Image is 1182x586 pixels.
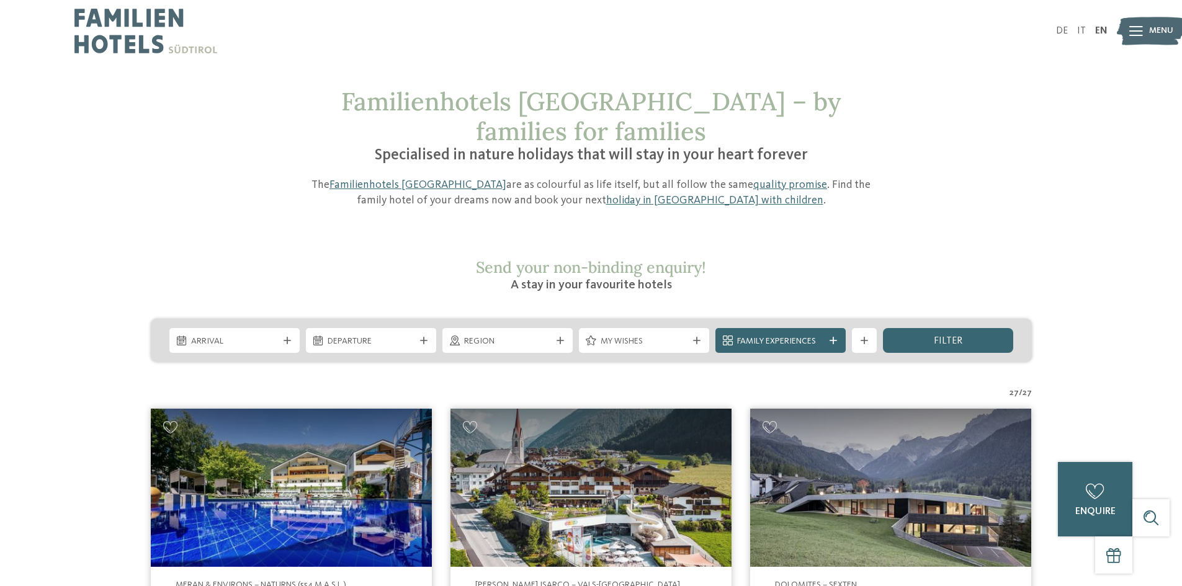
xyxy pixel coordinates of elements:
[511,279,672,291] span: A stay in your favourite hotels
[606,195,823,206] a: holiday in [GEOGRAPHIC_DATA] with children
[329,179,506,190] a: Familienhotels [GEOGRAPHIC_DATA]
[1075,507,1116,517] span: enquire
[1058,462,1132,536] a: enquire
[151,409,432,567] a: Looking for family hotels? Find the best ones here!
[450,409,732,567] img: Looking for family hotels? Find the best ones here!
[1010,387,1019,399] span: 27
[753,179,827,190] a: quality promise
[1023,387,1032,399] span: 27
[1077,26,1086,36] a: IT
[464,335,551,348] span: Region
[1019,387,1023,399] span: /
[737,335,824,348] span: Family Experiences
[1149,25,1173,37] span: Menu
[375,148,808,163] span: Specialised in nature holidays that will stay in your heart forever
[476,257,706,277] span: Send your non-binding enquiry!
[750,409,1031,567] img: Family Resort Rainer ****ˢ
[328,335,414,348] span: Departure
[1056,26,1068,36] a: DE
[341,86,841,147] span: Familienhotels [GEOGRAPHIC_DATA] – by families for families
[297,177,886,208] p: The are as colourful as life itself, but all follow the same . Find the family hotel of your drea...
[934,336,962,346] span: filter
[1095,26,1108,36] a: EN
[750,409,1031,567] a: Looking for family hotels? Find the best ones here!
[151,409,432,567] img: Familien Wellness Residence Tyrol ****
[601,335,687,348] span: My wishes
[191,335,278,348] span: Arrival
